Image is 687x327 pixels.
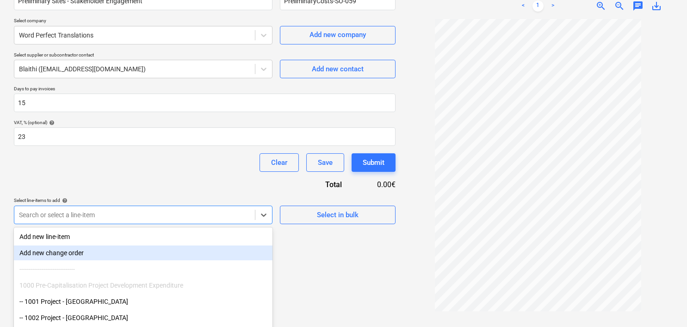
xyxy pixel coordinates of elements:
[352,153,396,172] button: Submit
[651,0,662,12] span: save_alt
[14,310,272,325] div: -- 1002 Project - [GEOGRAPHIC_DATA]
[14,197,272,203] div: Select line-items to add
[547,0,558,12] a: Next page
[14,18,272,25] p: Select company
[532,0,544,12] a: Page 1 is your current page
[14,127,396,146] input: VAT, %
[280,60,396,78] button: Add new contact
[60,198,68,203] span: help
[312,63,364,75] div: Add new contact
[14,294,272,309] div: -- 1001 Project - Bogtown
[280,206,396,224] button: Select in bulk
[309,29,366,41] div: Add new company
[14,278,272,293] div: 1000 Pre-Capitalisation Project Development Expenditure
[260,153,299,172] button: Clear
[595,0,607,12] span: zoom_in
[280,26,396,44] button: Add new company
[14,86,396,94] p: Days to pay invoices
[14,52,272,60] p: Select supplier or subcontractor contact
[14,310,272,325] div: -- 1002 Project - Castleblake
[14,262,272,277] div: ------------------------------
[14,94,396,112] input: Days to pay invoices
[632,0,644,12] span: chat
[317,209,359,221] div: Select in bulk
[318,157,333,169] div: Save
[275,179,357,190] div: Total
[518,0,529,12] a: Previous page
[47,120,55,126] span: help
[14,245,272,260] div: Add new change order
[306,153,344,172] button: Save
[614,0,625,12] span: zoom_out
[363,157,384,169] div: Submit
[357,179,396,190] div: 0.00€
[271,157,287,169] div: Clear
[14,229,272,244] div: Add new line-item
[14,294,272,309] div: -- 1001 Project - [GEOGRAPHIC_DATA]
[14,119,396,126] div: VAT, % (optional)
